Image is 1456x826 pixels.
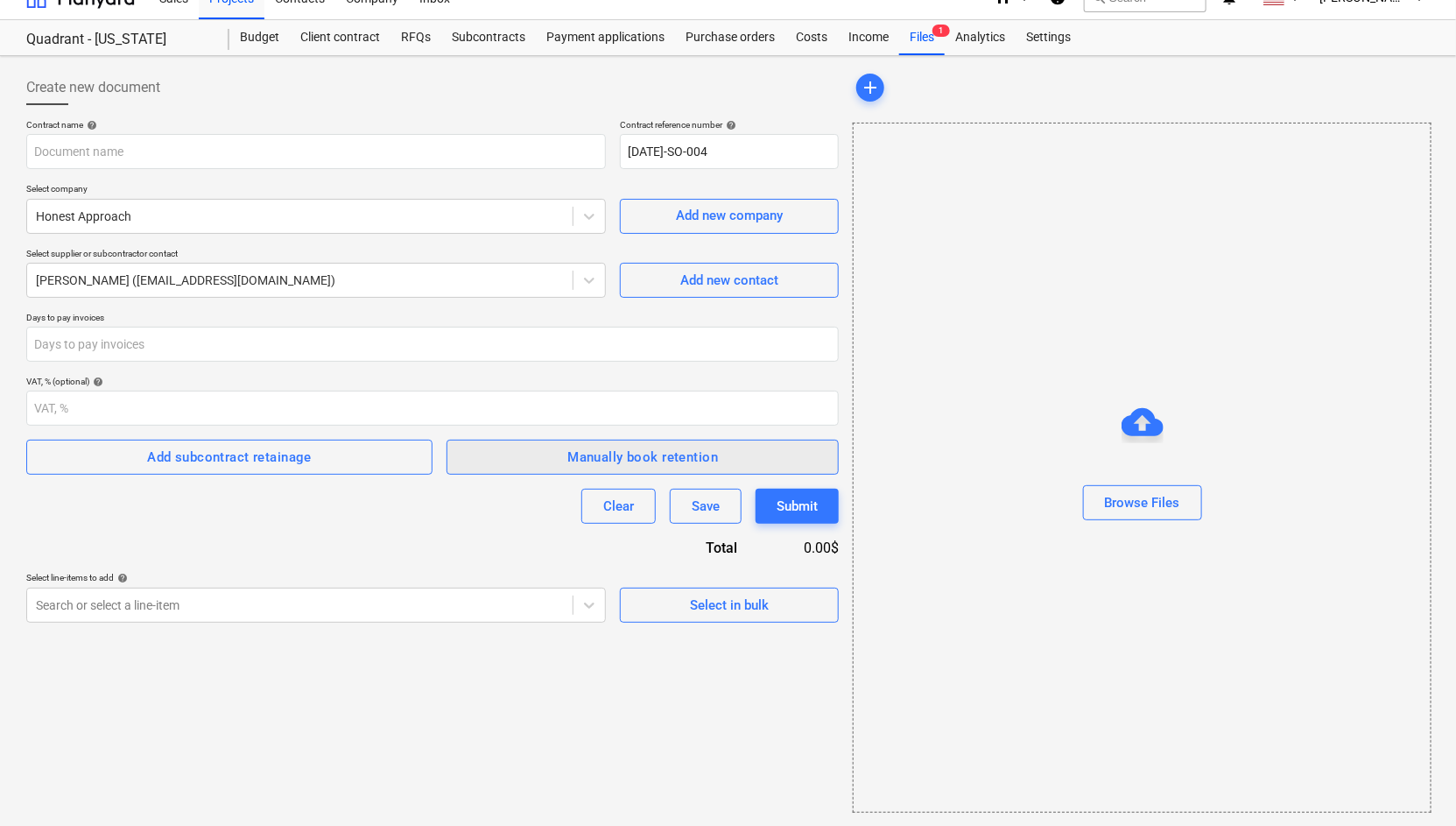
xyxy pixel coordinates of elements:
[290,20,390,55] a: Client contract
[899,20,945,55] div: Files
[620,263,839,298] button: Add new contact
[26,327,839,362] input: Days to pay invoices
[690,594,769,617] div: Select in bulk
[114,573,128,583] span: help
[26,119,606,131] div: Contract name
[26,31,208,49] div: Quadrant - [US_STATE]
[676,204,783,227] div: Add new company
[83,120,97,131] span: help
[680,269,778,292] div: Add new contact
[766,538,840,558] div: 0.00$
[1105,491,1180,514] div: Browse Files
[26,572,606,583] div: Select line-items to add
[945,20,1016,55] a: Analytics
[611,538,765,558] div: Total
[670,489,742,524] button: Save
[26,440,433,475] button: Add subcontract retainage
[722,120,736,131] span: help
[692,495,720,518] div: Save
[603,495,634,518] div: Clear
[620,134,839,169] input: Reference number
[777,495,818,518] div: Submit
[390,20,441,55] a: RFQs
[229,20,290,55] a: Budget
[536,20,675,55] a: Payment applications
[26,376,839,387] div: VAT, % (optional)
[1083,485,1202,520] button: Browse Files
[89,377,103,387] span: help
[26,248,606,263] p: Select supplier or subcontractor contact
[853,123,1431,813] div: Browse Files
[26,77,160,98] span: Create new document
[26,183,606,198] p: Select company
[147,446,312,469] div: Add subcontract retainage
[785,20,838,55] a: Costs
[447,440,839,475] button: Manually book retention
[932,25,950,37] span: 1
[756,489,839,524] button: Submit
[1368,742,1456,826] iframe: Chat Widget
[838,20,899,55] a: Income
[860,77,881,98] span: add
[675,20,785,55] a: Purchase orders
[26,134,606,169] input: Document name
[581,489,656,524] button: Clear
[26,391,839,426] input: VAT, %
[26,312,839,327] p: Days to pay invoices
[567,446,718,469] div: Manually book retention
[899,20,945,55] a: Files1
[1016,20,1081,55] a: Settings
[441,20,536,55] a: Subcontracts
[620,588,839,623] button: Select in bulk
[620,119,839,131] div: Contract reference number
[620,199,839,234] button: Add new company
